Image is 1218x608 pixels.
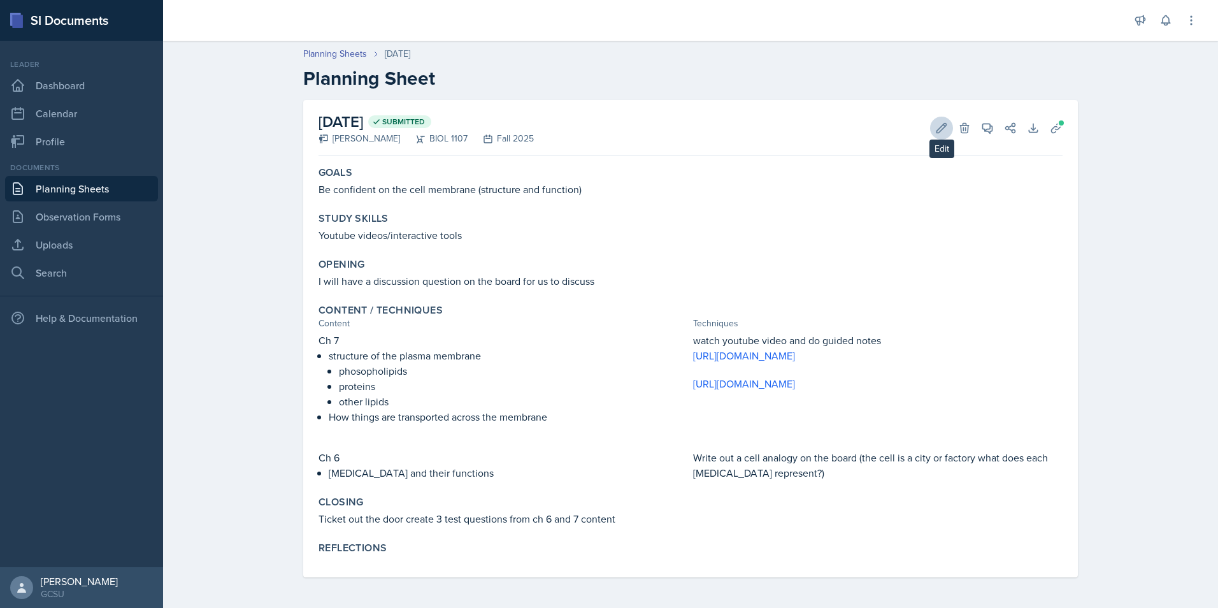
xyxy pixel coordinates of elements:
label: Closing [319,496,364,509]
p: I will have a discussion question on the board for us to discuss [319,273,1063,289]
a: Uploads [5,232,158,257]
p: Ticket out the door create 3 test questions from ch 6 and 7 content [319,511,1063,526]
button: Edit [930,117,953,140]
div: [PERSON_NAME] [319,132,400,145]
div: BIOL 1107 [400,132,468,145]
label: Content / Techniques [319,304,443,317]
p: Be confident on the cell membrane (structure and function) [319,182,1063,197]
p: proteins [339,379,688,394]
a: Search [5,260,158,286]
p: Ch 7 [319,333,688,348]
p: Youtube videos/interactive tools [319,228,1063,243]
p: other lipids [339,394,688,409]
p: structure of the plasma membrane [329,348,688,363]
div: Leader [5,59,158,70]
div: Content [319,317,688,330]
a: Profile [5,129,158,154]
p: Ch 6 [319,450,688,465]
div: [PERSON_NAME] [41,575,118,588]
div: Fall 2025 [468,132,534,145]
div: Help & Documentation [5,305,158,331]
div: Techniques [693,317,1063,330]
a: Observation Forms [5,204,158,229]
a: Calendar [5,101,158,126]
a: [URL][DOMAIN_NAME] [693,349,795,363]
label: Goals [319,166,352,179]
div: GCSU [41,588,118,600]
p: How things are transported across the membrane [329,409,688,424]
label: Study Skills [319,212,389,225]
div: [DATE] [385,47,410,61]
p: phosopholipids [339,363,688,379]
p: Write out a cell analogy on the board (the cell is a city or factory what does each [MEDICAL_DATA... [693,450,1063,481]
a: Planning Sheets [303,47,367,61]
label: Reflections [319,542,387,554]
p: [MEDICAL_DATA] and their functions [329,465,688,481]
h2: [DATE] [319,110,534,133]
p: watch youtube video and do guided notes [693,333,1063,348]
span: Submitted [382,117,425,127]
a: Dashboard [5,73,158,98]
a: Planning Sheets [5,176,158,201]
label: Opening [319,258,365,271]
a: [URL][DOMAIN_NAME] [693,377,795,391]
div: Documents [5,162,158,173]
h2: Planning Sheet [303,67,1078,90]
